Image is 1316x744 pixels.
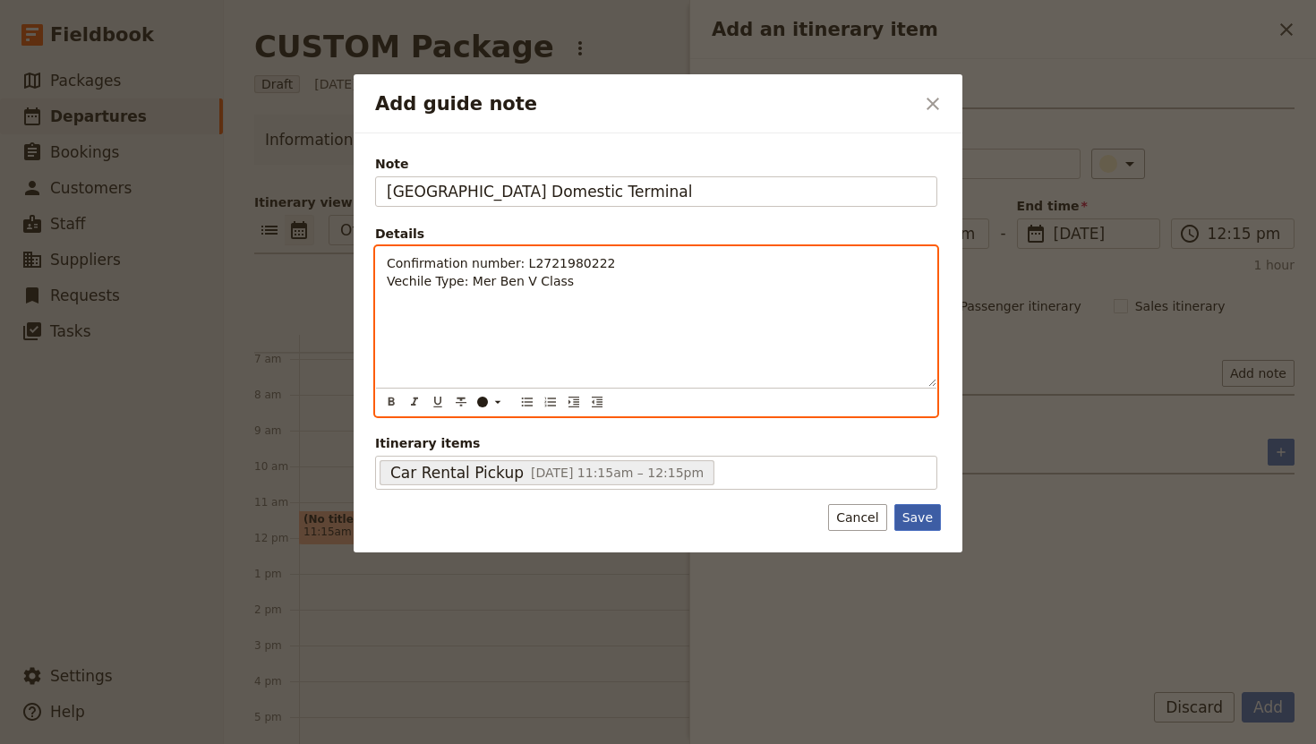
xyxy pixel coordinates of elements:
[390,462,524,483] span: Car Rental Pickup
[587,392,607,412] button: Decrease indent
[531,466,704,480] span: [DATE] 11:15am – 12:15pm
[428,392,448,412] button: Format underline
[375,434,937,452] span: Itinerary items
[387,256,615,270] span: Confirmation number: L2721980222
[375,90,914,117] h2: Add guide note
[475,395,511,409] div: ​
[451,392,471,412] button: Format strikethrough
[375,155,937,173] span: Note
[405,392,424,412] button: Format italic
[517,392,537,412] button: Bulleted list
[541,392,560,412] button: Numbered list
[918,89,948,119] button: Close dialog
[828,504,886,531] button: Cancel
[387,274,574,288] span: Vechile Type: Mer Ben V Class
[375,176,937,207] input: Note
[473,392,508,412] button: ​
[894,504,941,531] button: Save
[381,392,401,412] button: Format bold
[375,225,937,243] div: Details
[564,392,584,412] button: Increase indent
